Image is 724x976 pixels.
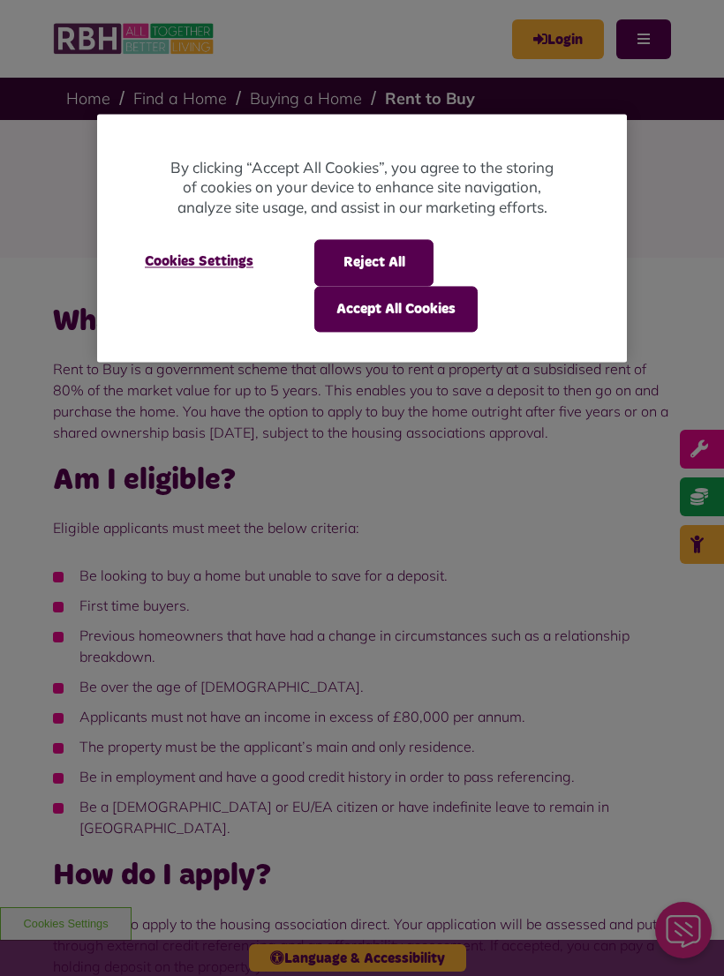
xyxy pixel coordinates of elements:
[168,158,556,218] p: By clicking “Accept All Cookies”, you agree to the storing of cookies on your device to enhance s...
[97,114,627,362] div: Cookie banner
[124,240,275,284] button: Cookies Settings
[11,5,67,62] div: Close Web Assistant
[314,240,434,286] button: Reject All
[97,114,627,362] div: Privacy
[314,286,478,332] button: Accept All Cookies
